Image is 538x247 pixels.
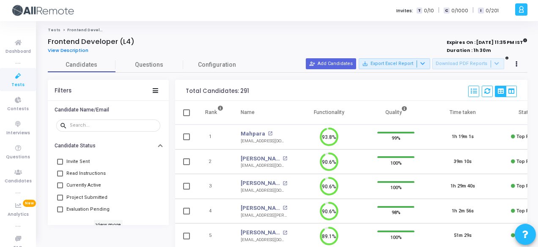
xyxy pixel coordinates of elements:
[454,158,472,166] div: 39m 10s
[390,183,402,192] span: 100%
[115,60,183,69] span: Questions
[452,133,474,141] div: 1h 19m 1s
[241,187,287,194] div: [EMAIL_ADDRESS][DOMAIN_NAME]
[241,179,280,187] a: [PERSON_NAME]
[478,8,483,14] span: I
[67,27,119,33] span: Frontend Developer (L4)
[495,86,517,97] div: View Options
[66,204,110,214] span: Evaluation Pending
[55,107,109,113] h6: Candidate Name/Email
[48,48,95,53] a: View Description
[392,134,401,142] span: 99%
[306,58,356,69] button: Add Candidates
[241,228,280,237] a: [PERSON_NAME]
[444,8,449,14] span: C
[196,125,232,149] td: 1
[241,138,287,144] div: [EMAIL_ADDRESS][DOMAIN_NAME]
[66,180,101,190] span: Currently Active
[283,231,287,235] mat-icon: open_in_new
[241,237,287,243] div: [EMAIL_ADDRESS][DOMAIN_NAME]
[396,7,413,14] label: Invites:
[362,101,429,125] th: Quality
[70,123,157,128] input: Search...
[447,47,491,54] strong: Duration : 1h 30m
[60,122,70,129] mat-icon: search
[55,87,71,94] div: Filters
[417,8,422,14] span: T
[309,61,315,67] mat-icon: person_add_alt
[392,208,401,217] span: 98%
[450,183,475,190] div: 1h 29m 40s
[196,174,232,199] td: 3
[23,200,36,207] span: New
[11,2,74,19] img: logo
[66,193,107,203] span: Project Submitted
[296,101,362,125] th: Functionality
[241,130,265,138] a: Mahpara
[390,233,402,241] span: 100%
[424,7,434,14] span: 0/10
[241,204,280,212] a: [PERSON_NAME]
[11,81,25,89] span: Tests
[196,199,232,224] td: 4
[198,60,236,69] span: Configuration
[450,108,476,117] div: Time taken
[241,212,287,219] div: [EMAIL_ADDRESS][PERSON_NAME][DOMAIN_NAME]
[472,6,474,15] span: |
[283,206,287,210] mat-icon: open_in_new
[48,27,527,33] nav: breadcrumb
[7,106,29,113] span: Contests
[451,7,468,14] span: 0/1000
[362,61,368,67] mat-icon: save_alt
[241,163,287,169] div: [EMAIL_ADDRESS][DOMAIN_NAME]
[486,7,499,14] span: 0/201
[66,157,90,167] span: Invite Sent
[8,211,29,218] span: Analytics
[241,108,255,117] div: Name
[94,220,123,229] h6: View more
[359,58,430,69] button: Export Excel Report
[48,27,60,33] a: Tests
[6,154,30,161] span: Questions
[48,47,88,54] span: View Description
[55,143,96,149] h6: Candidate Status
[6,130,30,137] span: Interviews
[452,208,474,215] div: 1h 2m 56s
[196,149,232,174] td: 2
[268,131,272,136] mat-icon: open_in_new
[196,101,232,125] th: Rank
[438,6,439,15] span: |
[447,37,527,46] strong: Expires On : [DATE] 11:35 PM IST
[454,232,472,239] div: 51m 29s
[48,38,134,46] h4: Frontend Developer (L4)
[283,156,287,161] mat-icon: open_in_new
[5,48,31,55] span: Dashboard
[241,155,280,163] a: [PERSON_NAME]
[186,88,249,95] div: Total Candidates: 291
[48,103,169,116] button: Candidate Name/Email
[390,158,402,167] span: 100%
[283,181,287,186] mat-icon: open_in_new
[48,139,169,152] button: Candidate Status
[432,58,504,69] button: Download PDF Reports
[5,178,32,185] span: Candidates
[48,60,115,69] span: Candidates
[66,168,106,179] span: Read Instructions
